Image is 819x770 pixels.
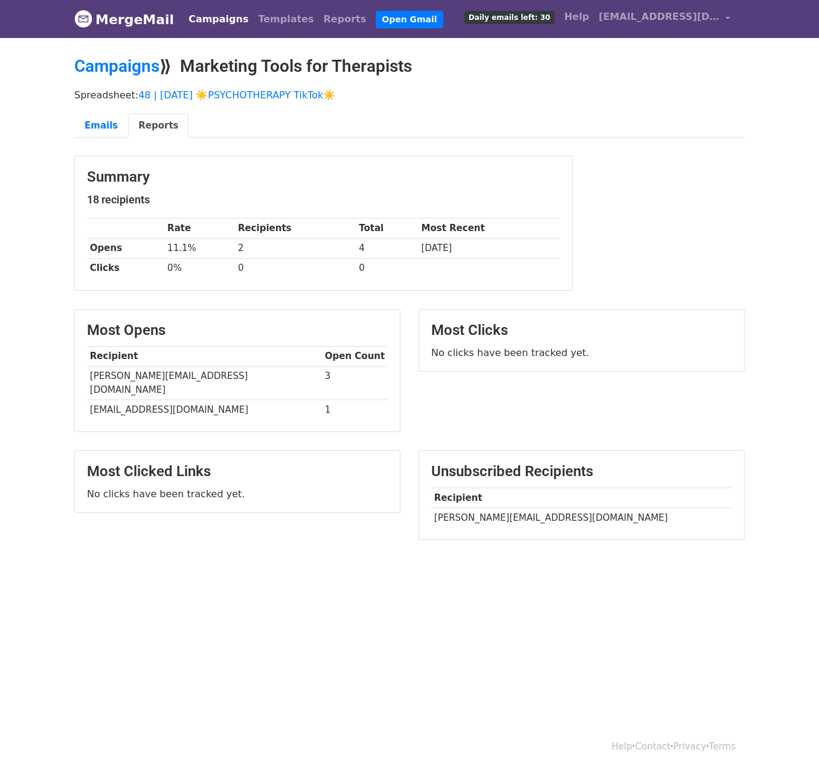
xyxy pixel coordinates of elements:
a: Reports [319,7,371,31]
td: 4 [356,238,418,258]
a: Campaigns [74,56,159,76]
td: [PERSON_NAME][EMAIL_ADDRESS][DOMAIN_NAME] [87,366,322,400]
a: Campaigns [184,7,253,31]
a: 48 | [DATE] ☀️PSYCHOTHERAPY TikTok☀️ [138,89,335,101]
p: Spreadsheet: [74,89,745,101]
a: Daily emails left: 30 [460,5,559,29]
td: 2 [235,238,356,258]
td: [EMAIL_ADDRESS][DOMAIN_NAME] [87,400,322,420]
img: MergeMail logo [74,10,92,28]
a: Emails [74,113,128,138]
td: 0% [164,258,235,278]
a: Help [612,741,632,752]
h3: Unsubscribed Recipients [431,463,732,480]
td: 1 [322,400,388,420]
th: Rate [164,218,235,238]
h5: 18 recipients [87,193,560,206]
th: Clicks [87,258,164,278]
td: 11.1% [164,238,235,258]
th: Recipients [235,218,356,238]
td: 0 [235,258,356,278]
a: Help [559,5,594,29]
h2: ⟫ Marketing Tools for Therapists [74,56,745,77]
a: Contact [635,741,670,752]
td: [PERSON_NAME][EMAIL_ADDRESS][DOMAIN_NAME] [431,508,732,528]
th: Total [356,218,418,238]
th: Opens [87,238,164,258]
a: Reports [128,113,188,138]
td: [DATE] [419,238,560,258]
th: Most Recent [419,218,560,238]
h3: Most Clicked Links [87,463,388,480]
span: Daily emails left: 30 [464,11,554,24]
h3: Most Opens [87,322,388,339]
th: Open Count [322,346,388,366]
span: [EMAIL_ADDRESS][DOMAIN_NAME] [599,10,719,24]
a: Templates [253,7,318,31]
p: No clicks have been tracked yet. [431,346,732,359]
p: No clicks have been tracked yet. [87,488,388,500]
a: MergeMail [74,7,174,32]
td: 0 [356,258,418,278]
h3: Most Clicks [431,322,732,339]
a: Privacy [673,741,706,752]
th: Recipient [87,346,322,366]
h3: Summary [87,168,560,186]
td: 3 [322,366,388,400]
a: Terms [709,741,736,752]
th: Recipient [431,488,732,508]
a: [EMAIL_ADDRESS][DOMAIN_NAME] [594,5,735,33]
a: Open Gmail [376,11,443,28]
